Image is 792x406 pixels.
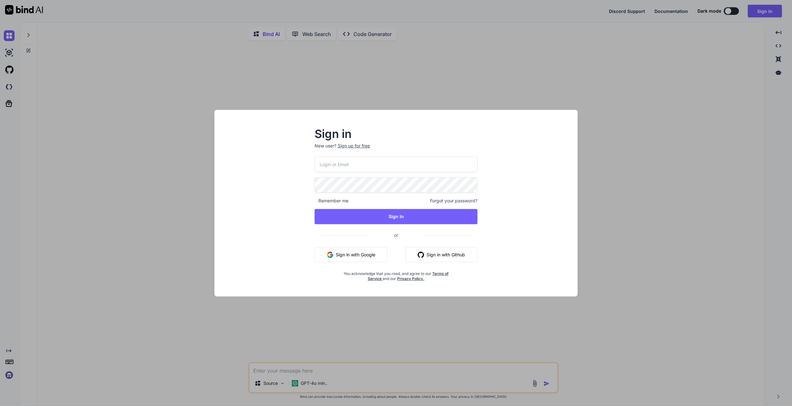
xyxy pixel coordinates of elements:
span: Remember me [315,198,348,204]
button: Sign in with Github [405,247,477,262]
input: Login or Email [315,157,478,172]
p: New user? [315,143,478,157]
button: Sign in with Google [315,247,388,262]
div: Sign up for free [338,143,370,149]
img: github [418,252,424,258]
img: google [327,252,333,258]
div: You acknowledge that you read, and agree to our and our [342,267,451,281]
span: or [369,227,423,243]
button: Sign In [315,209,478,224]
a: Terms of Service [368,271,449,281]
h2: Sign in [315,129,478,139]
span: Forgot your password? [430,198,477,204]
a: Privacy Policy. [397,276,424,281]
